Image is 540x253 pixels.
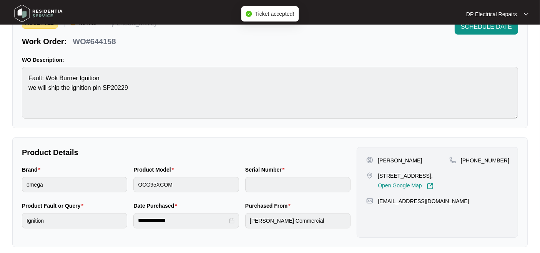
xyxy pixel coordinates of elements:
[427,183,434,190] img: Link-External
[366,172,373,179] img: map-pin
[133,202,180,210] label: Date Purchased
[455,19,518,35] button: SCHEDULE DATE
[22,36,66,47] p: Work Order:
[22,166,43,174] label: Brand
[245,213,351,228] input: Purchased From
[22,67,518,119] textarea: Fault: Wok Burner Ignition we will ship the ignition pin SP20229
[366,157,373,164] img: user-pin
[22,56,518,64] p: WO Description:
[22,202,86,210] label: Product Fault or Query
[138,217,227,225] input: Date Purchased
[378,183,433,190] a: Open Google Map
[245,202,294,210] label: Purchased From
[461,22,512,31] span: SCHEDULE DATE
[449,157,456,164] img: map-pin
[22,177,127,192] input: Brand
[245,177,351,192] input: Serial Number
[378,197,469,205] p: [EMAIL_ADDRESS][DOMAIN_NAME]
[22,213,127,228] input: Product Fault or Query
[245,166,287,174] label: Serial Number
[524,12,528,16] img: dropdown arrow
[255,11,294,17] span: Ticket accepted!
[366,197,373,204] img: map-pin
[466,10,517,18] p: DP Electrical Repairs
[378,172,433,180] p: [STREET_ADDRESS],
[378,157,422,164] p: [PERSON_NAME]
[461,157,509,164] p: [PHONE_NUMBER]
[22,147,351,158] p: Product Details
[12,2,65,25] img: residentia service logo
[73,36,116,47] p: WO#644158
[133,166,177,174] label: Product Model
[133,177,239,192] input: Product Model
[246,11,252,17] span: check-circle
